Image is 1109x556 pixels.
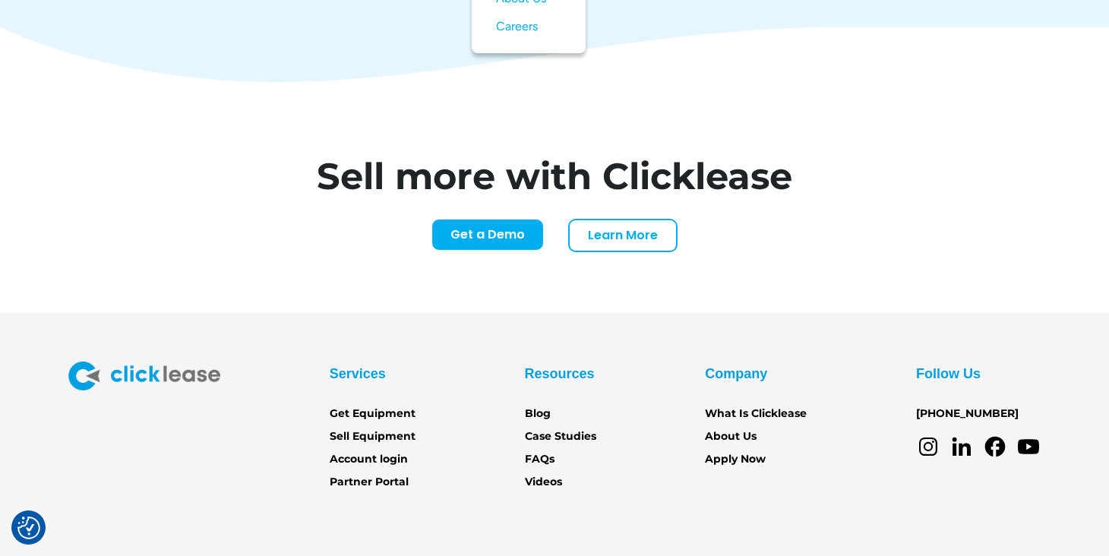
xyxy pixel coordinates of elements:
a: Sell Equipment [330,428,415,445]
div: Follow Us [916,362,981,386]
a: Get Equipment [330,406,415,422]
img: Clicklease logo [68,362,220,390]
div: Services [330,362,386,386]
div: Company [705,362,767,386]
h1: Sell more with Clicklease [263,158,846,194]
a: Blog [525,406,551,422]
a: Videos [525,474,562,491]
img: Revisit consent button [17,517,40,539]
button: Consent Preferences [17,517,40,539]
a: FAQs [525,451,554,468]
a: Learn More [568,219,678,252]
a: Partner Portal [330,474,409,491]
a: Apply Now [705,451,766,468]
a: Get a Demo [431,219,544,251]
a: Account login [330,451,408,468]
a: What Is Clicklease [705,406,807,422]
a: Careers [496,13,561,41]
a: Case Studies [525,428,596,445]
a: [PHONE_NUMBER] [916,406,1019,422]
a: About Us [705,428,757,445]
div: Resources [525,362,595,386]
